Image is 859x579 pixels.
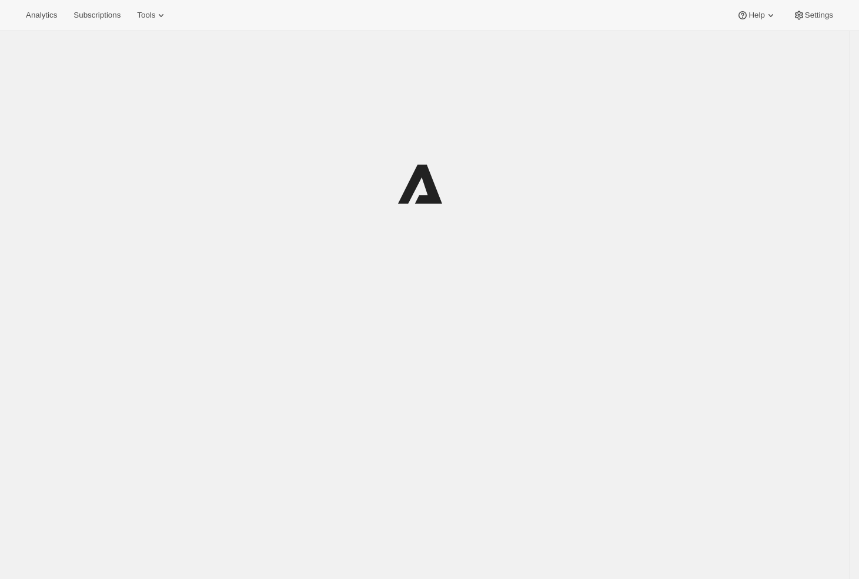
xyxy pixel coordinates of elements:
button: Analytics [19,7,64,23]
span: Tools [137,11,155,20]
span: Analytics [26,11,57,20]
button: Help [730,7,783,23]
span: Settings [805,11,833,20]
button: Subscriptions [66,7,128,23]
button: Settings [786,7,840,23]
span: Help [748,11,764,20]
span: Subscriptions [73,11,121,20]
button: Tools [130,7,174,23]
